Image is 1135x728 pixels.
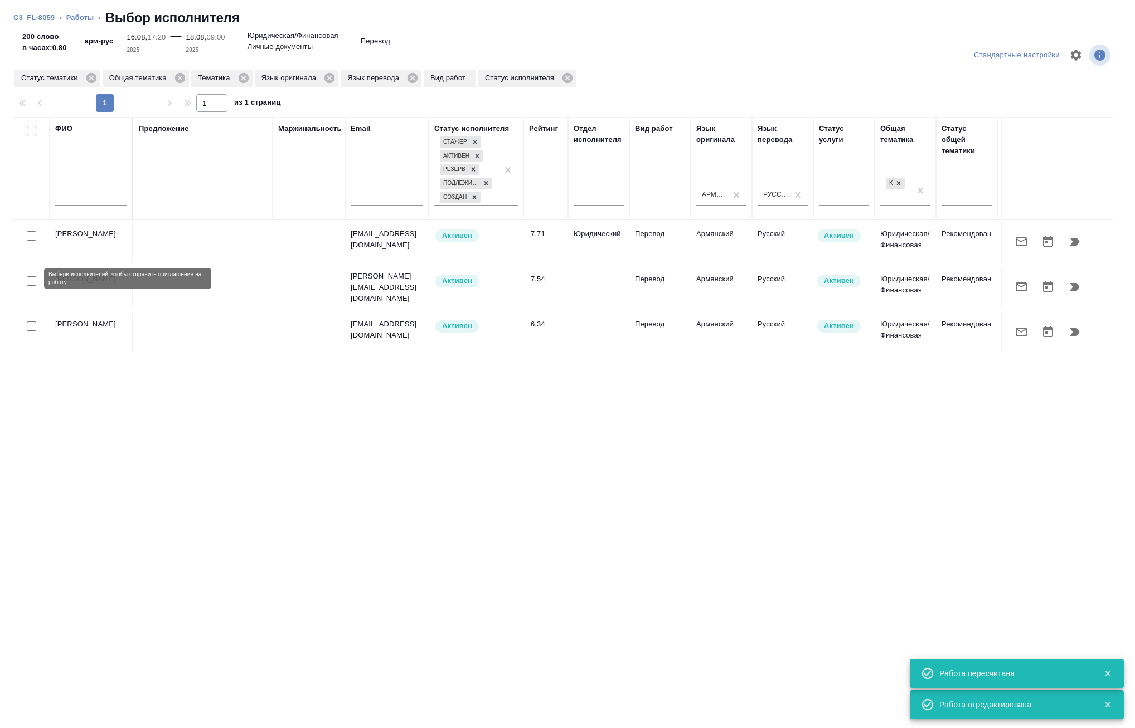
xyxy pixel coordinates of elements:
[248,30,338,41] p: Юридическая/Финансовая
[691,313,752,352] td: Армянский
[55,123,72,134] div: ФИО
[819,123,869,145] div: Статус услуги
[942,123,992,157] div: Статус общей тематики
[886,178,893,189] div: Юридическая/Финансовая
[21,72,82,84] p: Статус тематики
[971,47,1063,64] div: split button
[1008,228,1035,255] button: Отправить предложение о работе
[702,190,727,199] div: Армянский
[27,321,36,331] input: Выбери исполнителей, чтобы отправить приглашение на работу
[440,150,471,162] div: Активен
[939,668,1087,679] div: Работа пересчитана
[434,228,518,243] div: Рядовой исполнитель: назначай с учетом рейтинга
[50,223,133,262] td: [PERSON_NAME]
[98,12,100,23] li: ‹
[1063,42,1089,69] span: Настроить таблицу
[14,70,100,87] div: Статус тематики
[531,228,562,240] div: 7.71
[936,268,997,307] td: Рекомендован
[255,70,339,87] div: Язык оригинала
[635,273,685,285] p: Перевод
[439,177,493,190] div: Стажер, Активен, Резерв, Подлежит внедрению, Создан
[351,319,423,341] p: [EMAIL_ADDRESS][DOMAIN_NAME]
[531,319,562,330] div: 6.34
[234,96,281,112] span: из 1 страниц
[440,164,467,175] div: Резерв
[139,123,189,134] div: Предложение
[875,313,936,352] td: Юридическая/Финансовая
[50,313,133,352] td: [PERSON_NAME]
[442,230,472,241] p: Активен
[939,699,1087,710] div: Работа отредактирована
[103,70,189,87] div: Общая тематика
[478,70,576,87] div: Статус исполнителя
[1008,319,1035,345] button: Отправить предложение о работе
[875,268,936,307] td: Юридическая/Финансовая
[752,268,813,307] td: Русский
[27,231,36,241] input: Выбери исполнителей, чтобы отправить приглашение на работу
[351,228,423,251] p: [EMAIL_ADDRESS][DOMAIN_NAME]
[22,31,67,42] p: 200 слово
[434,123,509,134] div: Статус исполнителя
[13,13,55,22] a: C3_FL-8059
[635,123,673,134] div: Вид работ
[147,33,166,41] p: 17:20
[936,313,997,352] td: Рекомендован
[758,123,808,145] div: Язык перевода
[430,72,469,84] p: Вид работ
[635,228,685,240] p: Перевод
[1035,228,1061,255] button: Открыть календарь загрузки
[206,33,225,41] p: 09:00
[1096,668,1119,678] button: Закрыть
[170,27,181,56] div: —
[1008,273,1035,300] button: Отправить предложение о работе
[568,223,629,262] td: Юридический
[824,275,854,286] p: Активен
[434,273,518,289] div: Рядовой исполнитель: назначай с учетом рейтинга
[1061,228,1088,255] button: Продолжить
[1061,273,1088,300] button: Продолжить
[440,136,469,148] div: Стажер
[361,36,390,47] p: Перевод
[439,190,482,204] div: Стажер, Активен, Резерв, Подлежит внедрению, Создан
[347,72,403,84] p: Язык перевода
[440,192,468,203] div: Создан
[105,9,240,27] h2: Выбор исполнителя
[824,230,854,241] p: Активен
[351,123,370,134] div: Email
[885,177,906,190] div: Юридическая/Финансовая
[13,9,1122,27] nav: breadcrumb
[439,149,484,163] div: Стажер, Активен, Резерв, Подлежит внедрению, Создан
[351,271,423,304] p: [PERSON_NAME][EMAIL_ADDRESS][DOMAIN_NAME]
[574,123,624,145] div: Отдел исполнителя
[1035,273,1061,300] button: Открыть календарь загрузки
[442,275,472,286] p: Активен
[635,319,685,330] p: Перевод
[59,12,61,23] li: ‹
[278,123,342,134] div: Маржинальность
[439,135,482,149] div: Стажер, Активен, Резерв, Подлежит внедрению, Создан
[261,72,321,84] p: Язык оригинала
[1096,700,1119,710] button: Закрыть
[531,273,562,285] div: 7.54
[440,178,480,189] div: Подлежит внедрению
[50,268,133,307] td: [PERSON_NAME]
[691,223,752,262] td: Армянский
[198,72,234,84] p: Тематика
[1061,319,1088,345] button: Продолжить
[1035,319,1061,345] button: Открыть календарь загрузки
[109,72,171,84] p: Общая тематика
[191,70,253,87] div: Тематика
[824,320,854,331] p: Активен
[341,70,421,87] div: Язык перевода
[439,163,481,177] div: Стажер, Активен, Резерв, Подлежит внедрению, Создан
[529,123,558,134] div: Рейтинг
[485,72,558,84] p: Статус исполнителя
[936,223,997,262] td: Рекомендован
[127,33,147,41] p: 16.08,
[752,223,813,262] td: Русский
[763,190,789,199] div: Русский
[696,123,746,145] div: Язык оригинала
[434,319,518,334] div: Рядовой исполнитель: назначай с учетом рейтинга
[875,223,936,262] td: Юридическая/Финансовая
